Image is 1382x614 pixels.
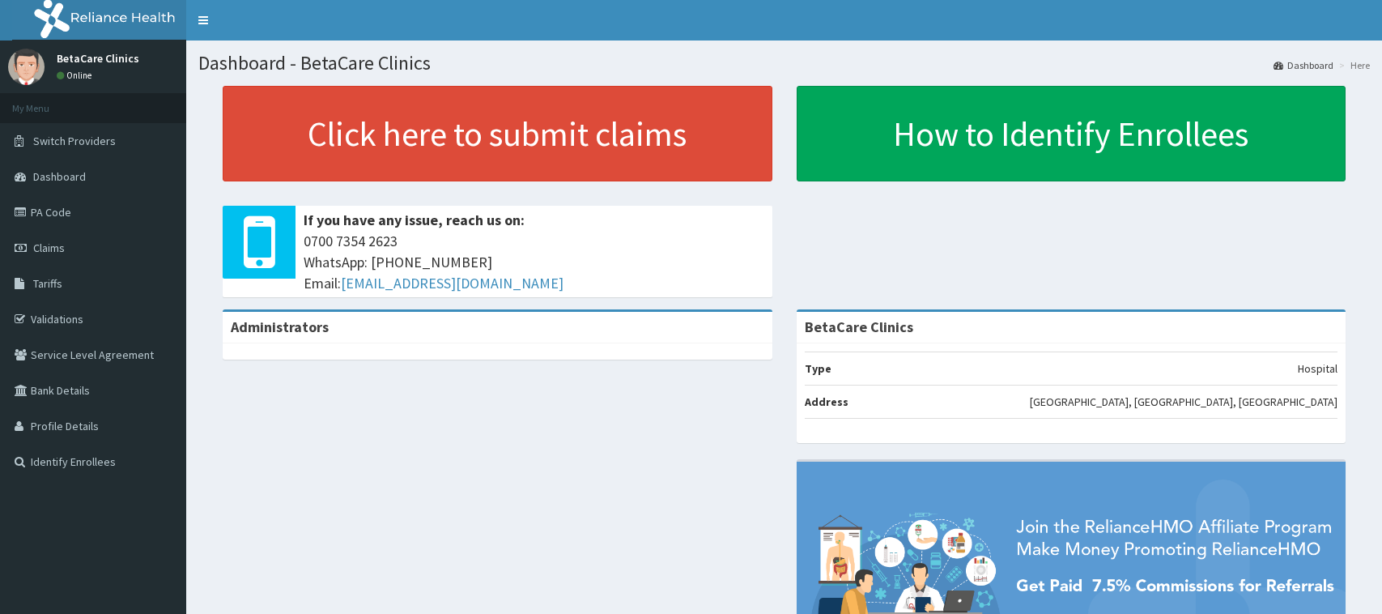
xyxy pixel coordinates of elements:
[223,86,772,181] a: Click here to submit claims
[33,134,116,148] span: Switch Providers
[231,318,329,336] b: Administrators
[57,53,139,64] p: BetaCare Clinics
[198,53,1370,74] h1: Dashboard - BetaCare Clinics
[304,211,525,229] b: If you have any issue, reach us on:
[1274,58,1333,72] a: Dashboard
[805,394,848,409] b: Address
[33,276,62,291] span: Tariffs
[1298,360,1337,377] p: Hospital
[805,361,831,376] b: Type
[1335,58,1370,72] li: Here
[8,49,45,85] img: User Image
[33,241,65,255] span: Claims
[33,169,86,184] span: Dashboard
[57,70,96,81] a: Online
[304,231,764,293] span: 0700 7354 2623 WhatsApp: [PHONE_NUMBER] Email:
[1030,394,1337,410] p: [GEOGRAPHIC_DATA], [GEOGRAPHIC_DATA], [GEOGRAPHIC_DATA]
[341,274,563,292] a: [EMAIL_ADDRESS][DOMAIN_NAME]
[805,318,913,336] strong: BetaCare Clinics
[797,86,1346,181] a: How to Identify Enrollees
